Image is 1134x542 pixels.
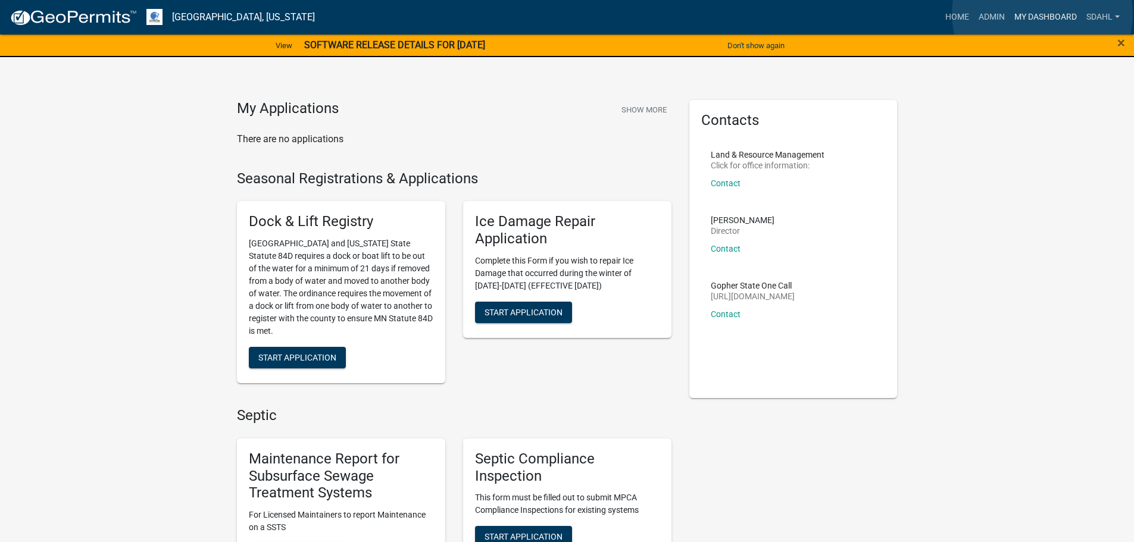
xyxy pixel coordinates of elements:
span: Start Application [485,307,563,317]
button: Close [1117,36,1125,50]
p: Click for office information: [711,161,824,170]
a: View [271,36,297,55]
a: My Dashboard [1010,6,1082,29]
a: Contact [711,244,741,253]
p: Complete this Form if you wish to repair Ice Damage that occurred during the winter of [DATE]-[DA... [475,255,660,292]
h4: Seasonal Registrations & Applications [237,170,671,187]
h5: Dock & Lift Registry [249,213,433,230]
h4: Septic [237,407,671,424]
span: Start Application [485,532,563,541]
p: [PERSON_NAME] [711,216,774,224]
p: For Licensed Maintainers to report Maintenance on a SSTS [249,509,433,534]
strong: SOFTWARE RELEASE DETAILS FOR [DATE] [304,39,485,51]
button: Start Application [475,302,572,323]
h5: Maintenance Report for Subsurface Sewage Treatment Systems [249,450,433,502]
a: sdahl [1082,6,1124,29]
h4: My Applications [237,100,339,118]
span: Start Application [258,353,336,362]
h5: Septic Compliance Inspection [475,450,660,485]
p: Gopher State One Call [711,281,795,290]
button: Show More [617,100,671,120]
p: This form must be filled out to submit MPCA Compliance Inspections for existing systems [475,491,660,516]
a: Contact [711,309,741,319]
h5: Ice Damage Repair Application [475,213,660,247]
button: Don't show again [723,36,789,55]
a: Contact [711,178,741,188]
a: Admin [974,6,1010,29]
p: [GEOGRAPHIC_DATA] and [US_STATE] State Statute 84D requires a dock or boat lift to be out of the ... [249,237,433,337]
img: Otter Tail County, Minnesota [146,9,163,25]
p: Director [711,227,774,235]
p: Land & Resource Management [711,151,824,159]
button: Start Application [249,347,346,368]
h5: Contacts [701,112,886,129]
a: [GEOGRAPHIC_DATA], [US_STATE] [172,7,315,27]
a: Home [941,6,974,29]
p: [URL][DOMAIN_NAME] [711,292,795,300]
span: × [1117,35,1125,51]
p: There are no applications [237,132,671,146]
